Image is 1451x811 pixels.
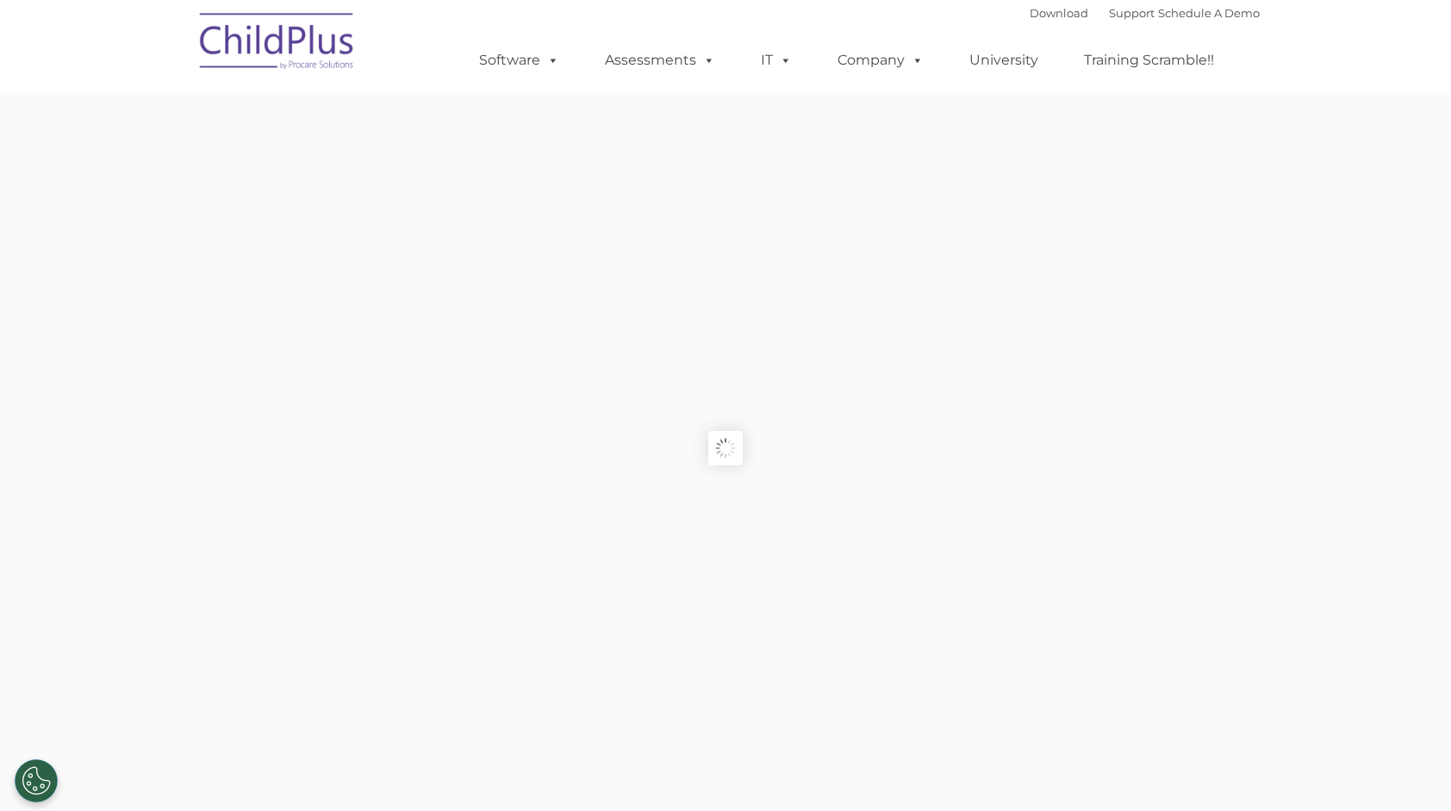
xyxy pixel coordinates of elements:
a: Software [462,43,576,78]
a: Download [1030,6,1088,20]
a: Support [1109,6,1155,20]
a: Training Scramble!! [1067,43,1231,78]
a: Assessments [588,43,732,78]
font: | [1030,6,1260,20]
a: IT [744,43,809,78]
img: ChildPlus by Procare Solutions [191,1,364,87]
button: Cookies Settings [15,759,58,802]
a: Schedule A Demo [1158,6,1260,20]
a: University [952,43,1056,78]
a: Company [820,43,941,78]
